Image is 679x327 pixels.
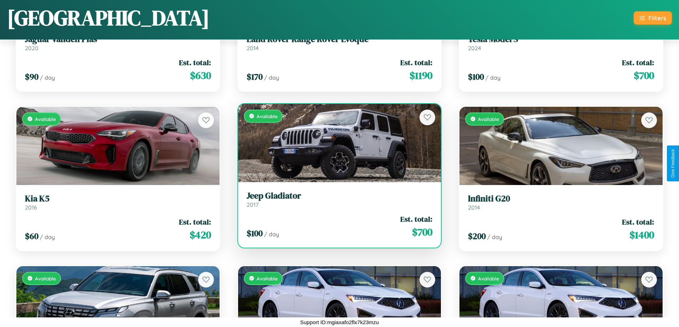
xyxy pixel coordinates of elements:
span: 2024 [468,44,481,52]
span: / day [40,74,55,81]
span: / day [264,231,279,238]
h3: Tesla Model S [468,34,654,44]
div: Give Feedback [670,149,675,178]
span: Est. total: [179,57,211,68]
span: Est. total: [622,217,654,227]
span: $ 170 [247,71,263,83]
h3: Jaguar Vanden Plas [25,34,211,44]
h1: [GEOGRAPHIC_DATA] [7,3,210,32]
span: Est. total: [400,214,432,224]
p: Support ID: mgiaxafo2flx7k23mzu [300,317,379,327]
span: $ 90 [25,71,38,83]
a: Tesla Model S2024 [468,34,654,52]
h3: Infiniti G20 [468,194,654,204]
span: Available [257,275,278,281]
a: Land Rover Range Rover Evoque2014 [247,34,433,52]
span: / day [264,74,279,81]
span: $ 630 [190,68,211,83]
a: Infiniti G202014 [468,194,654,211]
span: 2014 [468,204,480,211]
button: Filters [634,11,672,25]
span: / day [487,233,502,241]
span: / day [485,74,500,81]
a: Jaguar Vanden Plas2020 [25,34,211,52]
span: Available [478,275,499,281]
span: 2014 [247,44,259,52]
span: Available [478,116,499,122]
span: $ 100 [247,227,263,239]
span: 2020 [25,44,38,52]
span: $ 200 [468,230,486,242]
span: $ 700 [634,68,654,83]
span: Est. total: [622,57,654,68]
span: 2017 [247,201,258,208]
span: Est. total: [179,217,211,227]
a: Kia K52016 [25,194,211,211]
span: $ 420 [190,228,211,242]
span: $ 60 [25,230,38,242]
span: $ 1190 [410,68,432,83]
span: $ 700 [412,225,432,239]
span: Est. total: [400,57,432,68]
span: Available [35,116,56,122]
h3: Jeep Gladiator [247,191,433,201]
span: Available [35,275,56,281]
h3: Land Rover Range Rover Evoque [247,34,433,44]
span: 2016 [25,204,37,211]
span: Available [257,113,278,119]
a: Jeep Gladiator2017 [247,191,433,208]
span: / day [40,233,55,241]
div: Filters [648,14,666,22]
h3: Kia K5 [25,194,211,204]
span: $ 1400 [629,228,654,242]
span: $ 100 [468,71,484,83]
